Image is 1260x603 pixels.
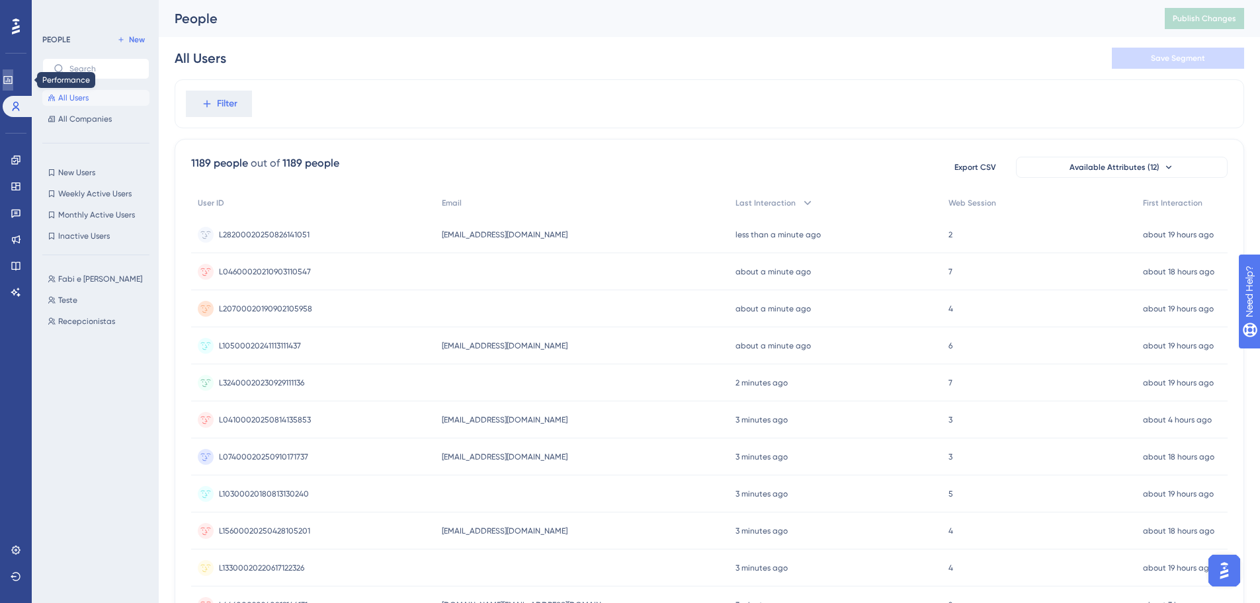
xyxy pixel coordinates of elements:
time: about 19 hours ago [1143,304,1214,313]
span: L07400020250910171737 [219,452,308,462]
span: 4 [948,526,953,536]
span: L04600020210903110547 [219,266,311,277]
time: about 18 hours ago [1143,526,1214,536]
span: Email [442,198,462,208]
input: Search [69,64,138,73]
button: New Users [42,165,149,181]
span: 2 [948,229,952,240]
span: 4 [948,563,953,573]
span: L28200020250826141051 [219,229,310,240]
time: 3 minutes ago [735,415,788,424]
button: Monthly Active Users [42,207,149,223]
span: [EMAIL_ADDRESS][DOMAIN_NAME] [442,452,567,462]
span: L32400020230929111136 [219,378,304,388]
time: 3 minutes ago [735,489,788,499]
span: Recepcionistas [58,316,115,327]
span: Need Help? [31,3,83,19]
button: Recepcionistas [42,313,157,329]
span: L10300020180813130240 [219,489,309,499]
span: Inactive Users [58,231,110,241]
span: Web Session [948,198,996,208]
span: All Companies [58,114,112,124]
span: 6 [948,341,952,351]
time: 3 minutes ago [735,526,788,536]
span: Last Interaction [735,198,796,208]
span: [EMAIL_ADDRESS][DOMAIN_NAME] [442,341,567,351]
time: about 19 hours ago [1143,489,1214,499]
button: Export CSV [942,157,1008,178]
time: 3 minutes ago [735,563,788,573]
time: about a minute ago [735,267,811,276]
span: [EMAIL_ADDRESS][DOMAIN_NAME] [442,229,567,240]
time: about 18 hours ago [1143,267,1214,276]
button: Inactive Users [42,228,149,244]
span: 7 [948,378,952,388]
button: All Users [42,90,149,106]
span: L15600020250428105201 [219,526,310,536]
button: Available Attributes (12) [1016,157,1228,178]
span: New [129,34,145,45]
span: All Users [58,93,89,103]
span: 3 [948,415,952,425]
span: L20700020190902105958 [219,303,312,314]
span: Save Segment [1151,53,1205,63]
time: 3 minutes ago [735,452,788,462]
span: L04100020250814135853 [219,415,311,425]
span: L13300020220617122326 [219,563,304,573]
time: about 19 hours ago [1143,563,1214,573]
span: Weekly Active Users [58,188,132,199]
button: All Companies [42,111,149,127]
span: New Users [58,167,95,178]
button: Publish Changes [1165,8,1244,29]
time: about 19 hours ago [1143,230,1214,239]
button: Teste [42,292,157,308]
span: Publish Changes [1173,13,1236,24]
button: Fabi e [PERSON_NAME] [42,271,157,287]
span: Teste [58,295,77,305]
button: New [112,32,149,48]
span: Available Attributes (12) [1070,162,1159,173]
time: about a minute ago [735,341,811,350]
span: Filter [217,96,237,112]
span: User ID [198,198,224,208]
time: about 19 hours ago [1143,378,1214,387]
div: out of [251,155,280,171]
time: less than a minute ago [735,230,821,239]
iframe: UserGuiding AI Assistant Launcher [1204,551,1244,590]
span: Monthly Active Users [58,210,135,220]
span: 3 [948,452,952,462]
span: Fabi e [PERSON_NAME] [58,274,142,284]
span: First Interaction [1143,198,1202,208]
span: 4 [948,303,953,314]
div: All Users [175,49,226,67]
span: [EMAIL_ADDRESS][DOMAIN_NAME] [442,526,567,536]
button: Save Segment [1112,48,1244,69]
span: [EMAIL_ADDRESS][DOMAIN_NAME] [442,415,567,425]
span: L10500020241113111437 [219,341,301,351]
span: 5 [948,489,953,499]
div: 1189 people [282,155,339,171]
time: 2 minutes ago [735,378,788,387]
div: 1189 people [191,155,248,171]
button: Weekly Active Users [42,186,149,202]
span: 7 [948,266,952,277]
div: People [175,9,1132,28]
div: PEOPLE [42,34,70,45]
time: about 18 hours ago [1143,452,1214,462]
time: about a minute ago [735,304,811,313]
button: Filter [186,91,252,117]
time: about 19 hours ago [1143,341,1214,350]
time: about 4 hours ago [1143,415,1212,424]
span: Export CSV [954,162,996,173]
